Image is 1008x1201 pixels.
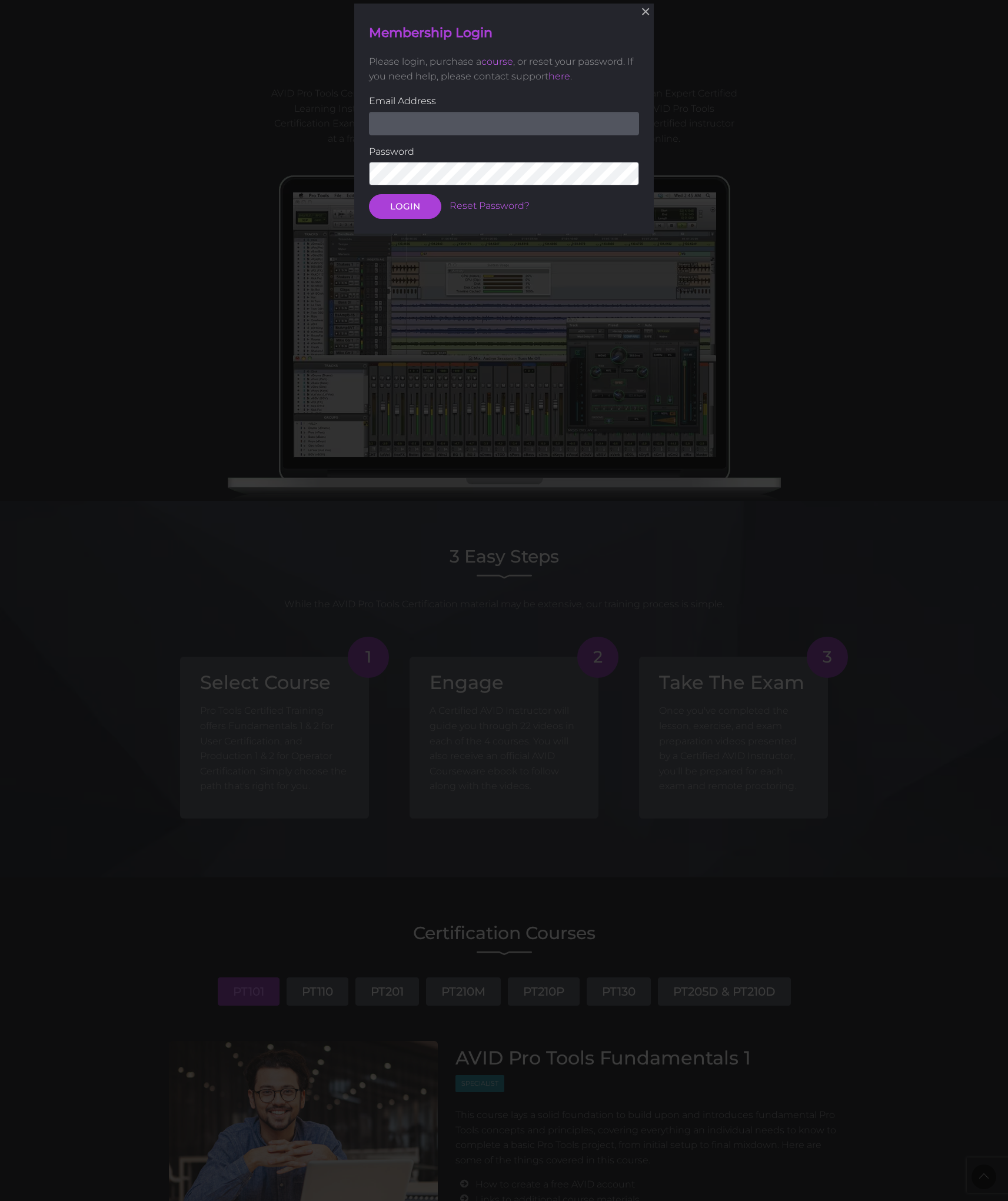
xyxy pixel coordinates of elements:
h4: Membership Login [369,24,639,42]
button: LOGIN [369,194,441,219]
a: course [481,56,513,67]
a: Reset Password? [450,200,530,211]
label: Email Address [369,94,639,109]
a: here [548,71,570,82]
p: Please login, purchase a , or reset your password. If you need help, please contact support . [369,54,639,84]
label: Password [369,144,639,159]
